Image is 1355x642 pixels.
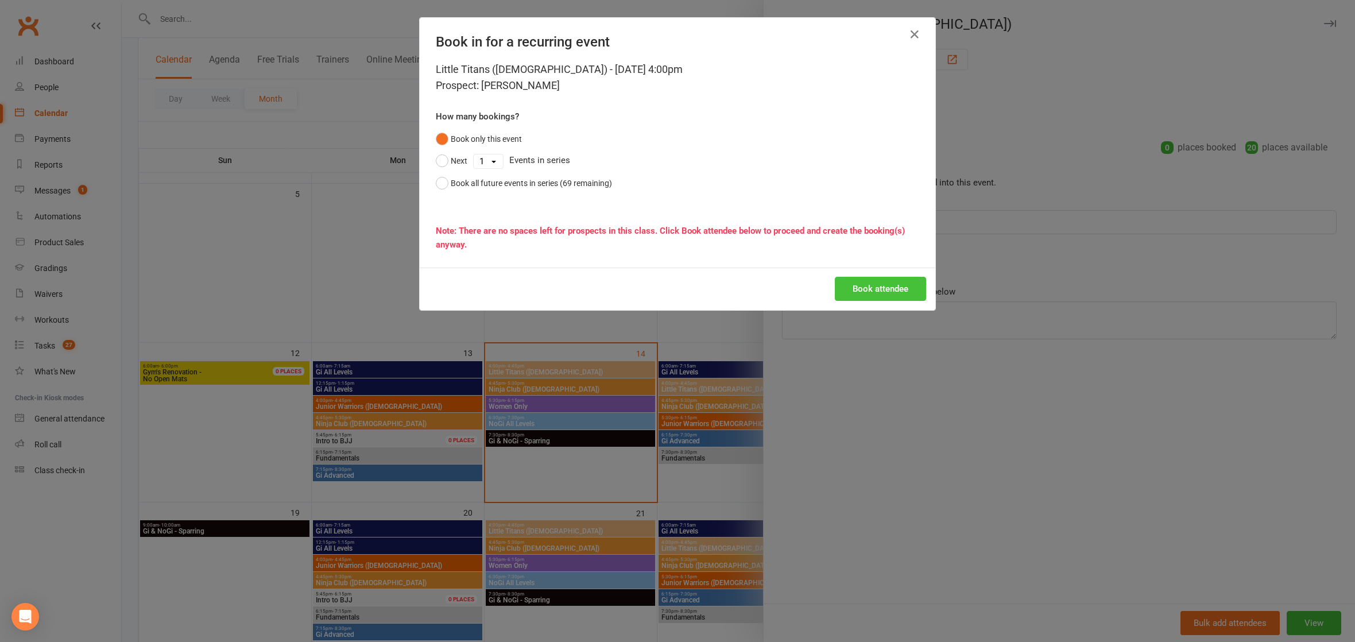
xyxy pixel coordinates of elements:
div: Little Titans ([DEMOGRAPHIC_DATA]) - [DATE] 4:00pm Prospect: [PERSON_NAME] [436,61,919,94]
button: Book attendee [835,277,926,301]
h4: Book in for a recurring event [436,34,919,50]
button: Close [905,25,924,44]
label: How many bookings? [436,110,519,123]
div: Events in series [436,150,919,172]
button: Book all future events in series (69 remaining) [436,172,612,194]
button: Book only this event [436,128,522,150]
div: Book all future events in series (69 remaining) [451,177,612,189]
button: Next [436,150,467,172]
div: Note: There are no spaces left for prospects in this class. Click Book attendee below to proceed ... [436,224,919,252]
div: Open Intercom Messenger [11,603,39,631]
